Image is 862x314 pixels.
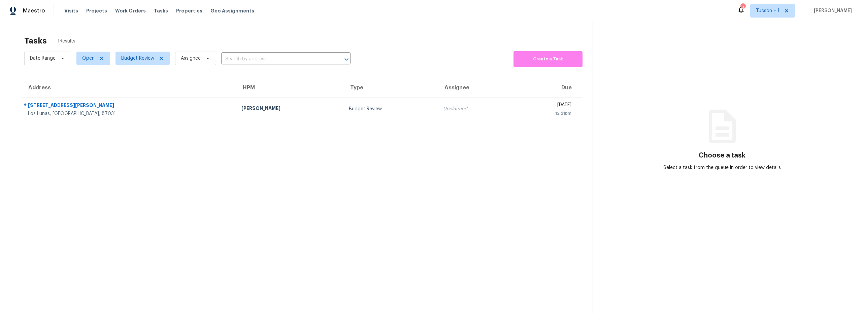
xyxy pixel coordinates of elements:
div: [PERSON_NAME] [241,105,338,113]
h3: Choose a task [699,152,745,159]
span: Visits [64,7,78,14]
div: 3 [740,4,745,11]
span: Assignee [181,55,201,62]
th: HPM [236,78,343,97]
span: Maestro [23,7,45,14]
span: Geo Assignments [210,7,254,14]
div: Budget Review [349,106,432,112]
div: 12:21pm [518,110,571,117]
span: Date Range [30,55,56,62]
th: Assignee [438,78,513,97]
th: Due [513,78,582,97]
span: Work Orders [115,7,146,14]
span: 1 Results [58,38,75,45]
div: Unclaimed [443,106,508,112]
span: Create a Task [517,55,579,63]
div: [DATE] [518,102,571,110]
button: Open [342,55,351,64]
span: Open [82,55,95,62]
div: Los Lunas, [GEOGRAPHIC_DATA], 87031 [28,110,231,117]
th: Type [343,78,438,97]
span: Tucson + 1 [756,7,780,14]
span: Tasks [154,8,168,13]
button: Create a Task [513,51,583,67]
span: Properties [176,7,202,14]
span: Budget Review [121,55,154,62]
th: Address [22,78,236,97]
h2: Tasks [24,37,47,44]
div: Select a task from the queue in order to view details [658,164,787,171]
input: Search by address [221,54,332,64]
span: [PERSON_NAME] [811,7,852,14]
div: [STREET_ADDRESS][PERSON_NAME] [28,102,231,110]
span: Projects [86,7,107,14]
